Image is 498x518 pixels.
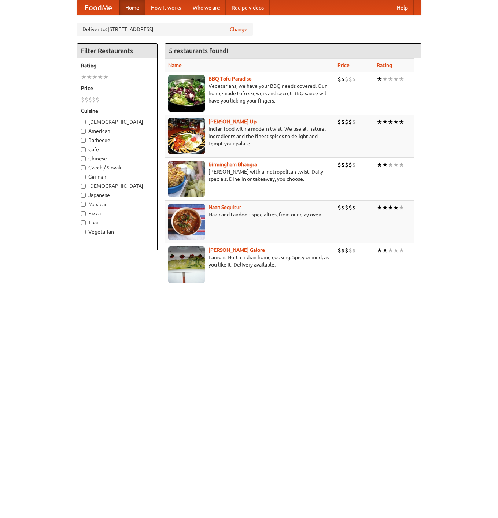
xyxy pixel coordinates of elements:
li: $ [345,161,348,169]
li: $ [352,204,356,212]
li: ★ [81,73,86,81]
p: Famous North Indian home cooking. Spicy or mild, as you like it. Delivery available. [168,254,332,268]
li: $ [345,118,348,126]
li: ★ [388,118,393,126]
li: $ [341,204,345,212]
li: ★ [393,75,399,83]
input: Barbecue [81,138,86,143]
li: ★ [97,73,103,81]
li: ★ [382,246,388,254]
li: $ [348,161,352,169]
li: ★ [382,161,388,169]
b: BBQ Tofu Paradise [209,76,252,82]
img: tofuparadise.jpg [168,75,205,112]
div: Deliver to: [STREET_ADDRESS] [77,23,253,36]
li: ★ [399,75,404,83]
a: Who we are [187,0,226,15]
li: $ [337,246,341,254]
li: $ [352,246,356,254]
li: ★ [393,246,399,254]
li: $ [348,118,352,126]
li: ★ [377,75,382,83]
li: $ [337,161,341,169]
li: ★ [92,73,97,81]
h4: Filter Restaurants [77,44,157,58]
a: Price [337,62,350,68]
li: $ [352,75,356,83]
input: American [81,129,86,134]
li: ★ [388,161,393,169]
label: Mexican [81,201,154,208]
label: Chinese [81,155,154,162]
input: Pizza [81,211,86,216]
input: [DEMOGRAPHIC_DATA] [81,184,86,189]
li: $ [352,161,356,169]
h5: Price [81,85,154,92]
li: $ [81,96,85,104]
img: curryup.jpg [168,118,205,154]
a: Naan Sequitur [209,204,241,210]
img: currygalore.jpg [168,246,205,283]
input: Mexican [81,202,86,207]
h5: Rating [81,62,154,69]
li: ★ [382,204,388,212]
li: ★ [382,75,388,83]
li: ★ [393,204,399,212]
li: ★ [393,161,399,169]
p: Indian food with a modern twist. We use all-natural ingredients and the finest spices to delight ... [168,125,332,147]
label: Vegetarian [81,228,154,235]
li: $ [337,204,341,212]
li: ★ [399,118,404,126]
li: $ [96,96,99,104]
li: ★ [377,246,382,254]
a: Rating [377,62,392,68]
a: Home [119,0,145,15]
a: [PERSON_NAME] Up [209,119,257,124]
img: bhangra.jpg [168,161,205,197]
li: ★ [382,118,388,126]
img: naansequitur.jpg [168,204,205,240]
a: Recipe videos [226,0,270,15]
li: ★ [399,161,404,169]
ng-pluralize: 5 restaurants found! [169,47,228,54]
label: Czech / Slovak [81,164,154,171]
input: Japanese [81,193,86,198]
li: ★ [388,75,393,83]
p: Naan and tandoori specialties, from our clay oven. [168,211,332,218]
label: [DEMOGRAPHIC_DATA] [81,118,154,126]
label: Thai [81,219,154,226]
li: ★ [377,118,382,126]
label: [DEMOGRAPHIC_DATA] [81,182,154,190]
b: Birmingham Bhangra [209,161,257,167]
li: $ [341,118,345,126]
label: Cafe [81,146,154,153]
label: Barbecue [81,137,154,144]
input: Thai [81,220,86,225]
input: German [81,175,86,179]
label: American [81,127,154,135]
li: $ [88,96,92,104]
li: ★ [388,204,393,212]
li: ★ [393,118,399,126]
p: Vegetarians, we have your BBQ needs covered. Our home-made tofu skewers and secret BBQ sauce will... [168,82,332,104]
li: $ [341,246,345,254]
li: $ [345,246,348,254]
li: $ [352,118,356,126]
li: $ [348,204,352,212]
a: How it works [145,0,187,15]
input: [DEMOGRAPHIC_DATA] [81,120,86,124]
h5: Cuisine [81,107,154,115]
a: Help [391,0,414,15]
li: $ [85,96,88,104]
a: [PERSON_NAME] Galore [209,247,265,253]
li: $ [341,161,345,169]
label: German [81,173,154,180]
li: $ [92,96,96,104]
li: $ [345,75,348,83]
li: ★ [388,246,393,254]
li: ★ [103,73,108,81]
li: $ [337,118,341,126]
